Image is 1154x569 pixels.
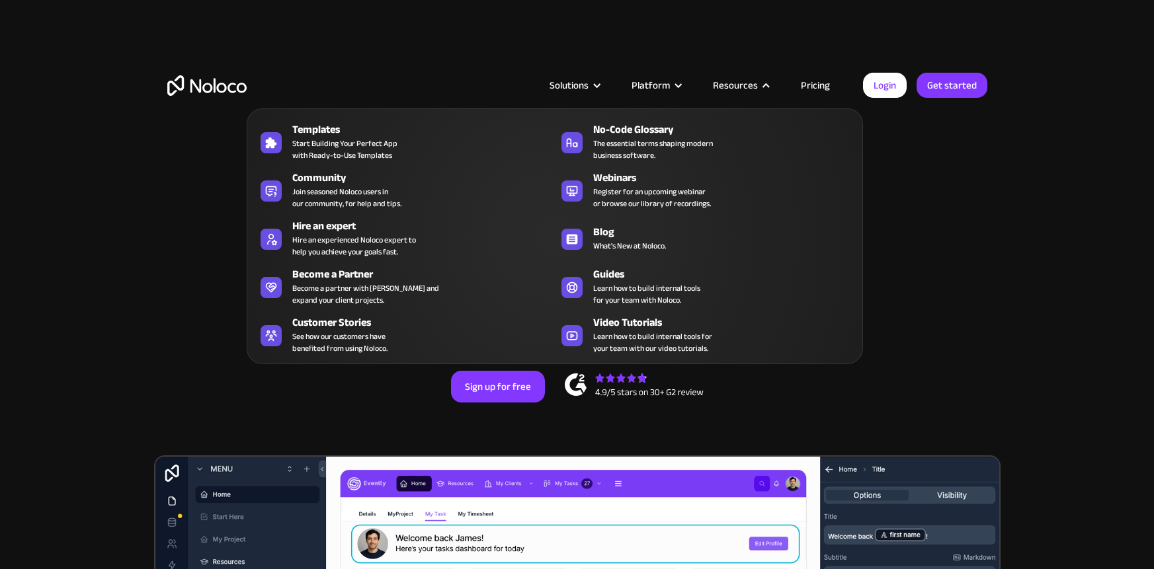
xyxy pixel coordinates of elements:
a: GuidesLearn how to build internal toolsfor your team with Noloco. [555,264,856,309]
span: The essential terms shaping modern business software. [593,137,713,161]
div: Become a partner with [PERSON_NAME] and expand your client projects. [292,282,439,306]
div: Customer Stories [292,315,561,330]
div: Community [292,170,561,186]
span: Join seasoned Noloco users in our community, for help and tips. [292,186,401,209]
div: Resources [696,77,784,94]
a: WebinarsRegister for an upcoming webinaror browse our library of recordings. [555,167,856,212]
div: Guides [593,266,862,282]
div: Platform [632,77,670,94]
div: Platform [615,77,696,94]
span: Learn how to build internal tools for your team with Noloco. [593,282,700,306]
span: Register for an upcoming webinar or browse our library of recordings. [593,186,711,209]
a: CommunityJoin seasoned Noloco users inour community, for help and tips. [254,167,555,212]
div: Hire an expert [292,218,561,234]
div: Solutions [550,77,589,94]
div: Webinars [593,170,862,186]
span: Start Building Your Perfect App with Ready-to-Use Templates [292,137,397,161]
div: No-Code Glossary [593,122,862,137]
span: Learn how to build internal tools for your team with our video tutorials. [593,330,712,354]
a: Video TutorialsLearn how to build internal tools foryour team with our video tutorials. [555,312,856,357]
a: Get started [917,73,987,98]
div: Templates [292,122,561,137]
div: Video Tutorials [593,315,862,330]
div: Resources [713,77,758,94]
a: Customer StoriesSee how our customers havebenefited from using Noloco. [254,312,555,357]
a: Login [863,73,907,98]
a: No-Code GlossaryThe essential terms shaping modernbusiness software. [555,119,856,164]
a: Become a PartnerBecome a partner with [PERSON_NAME] andexpand your client projects. [254,264,555,309]
nav: Resources [247,90,863,364]
a: home [167,75,247,96]
div: Become a Partner [292,266,561,282]
a: Sign up for free [451,371,545,402]
div: Solutions [533,77,615,94]
span: See how our customers have benefited from using Noloco. [292,330,388,354]
a: BlogWhat's New at Noloco. [555,215,856,260]
div: Hire an experienced Noloco expert to help you achieve your goals fast. [292,234,416,258]
div: Blog [593,224,862,240]
a: TemplatesStart Building Your Perfect Appwith Ready-to-Use Templates [254,119,555,164]
h2: Business Apps for Teams [167,163,987,268]
a: Hire an expertHire an experienced Noloco expert tohelp you achieve your goals fast. [254,215,555,260]
span: What's New at Noloco. [593,240,666,252]
a: Pricing [784,77,846,94]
